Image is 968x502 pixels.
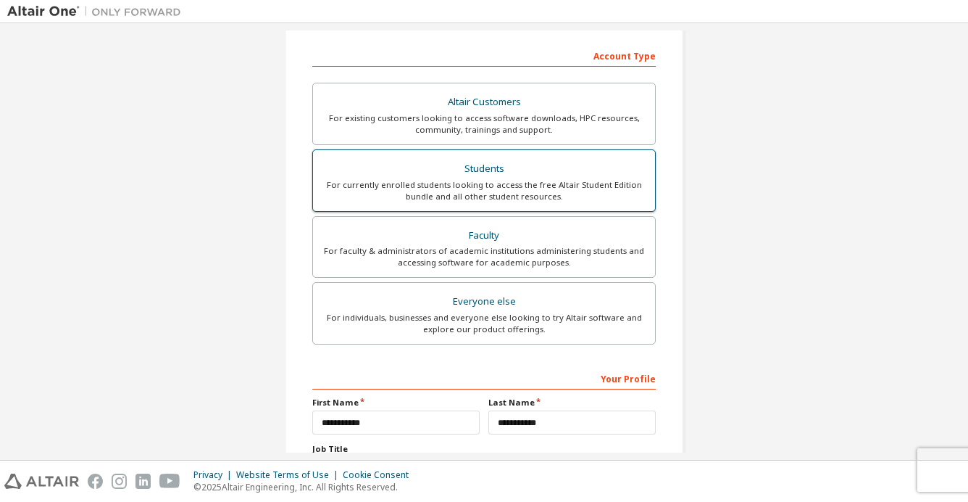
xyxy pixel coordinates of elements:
div: Privacy [193,469,236,481]
div: For currently enrolled students looking to access the free Altair Student Edition bundle and all ... [322,179,646,202]
img: linkedin.svg [135,474,151,489]
div: Account Type [312,44,656,67]
div: Your Profile [312,366,656,390]
label: Job Title [312,443,656,455]
p: © 2025 Altair Engineering, Inc. All Rights Reserved. [193,481,417,493]
div: Faculty [322,226,646,246]
img: youtube.svg [159,474,180,489]
label: Last Name [488,397,656,408]
img: Altair One [7,4,188,19]
label: First Name [312,397,480,408]
img: instagram.svg [112,474,127,489]
img: altair_logo.svg [4,474,79,489]
div: For faculty & administrators of academic institutions administering students and accessing softwa... [322,245,646,268]
div: For existing customers looking to access software downloads, HPC resources, community, trainings ... [322,112,646,136]
img: facebook.svg [88,474,103,489]
div: Website Terms of Use [236,469,343,481]
div: Everyone else [322,292,646,312]
div: Students [322,159,646,179]
div: Altair Customers [322,92,646,112]
div: Cookie Consent [343,469,417,481]
div: For individuals, businesses and everyone else looking to try Altair software and explore our prod... [322,312,646,335]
